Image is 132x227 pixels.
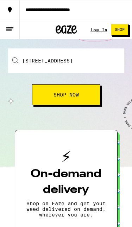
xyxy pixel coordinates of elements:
span: Shop [115,28,125,32]
input: Enter your delivery address [8,48,124,73]
a: Log In [90,27,107,32]
span: Shop Now [54,92,79,97]
h3: On-demand delivery [26,166,106,198]
button: Shop Now [32,84,100,105]
button: Shop [111,24,128,35]
p: Shop on Eaze and get your weed delivered on demand, wherever you are. [26,201,106,218]
a: Shop [107,24,132,35]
